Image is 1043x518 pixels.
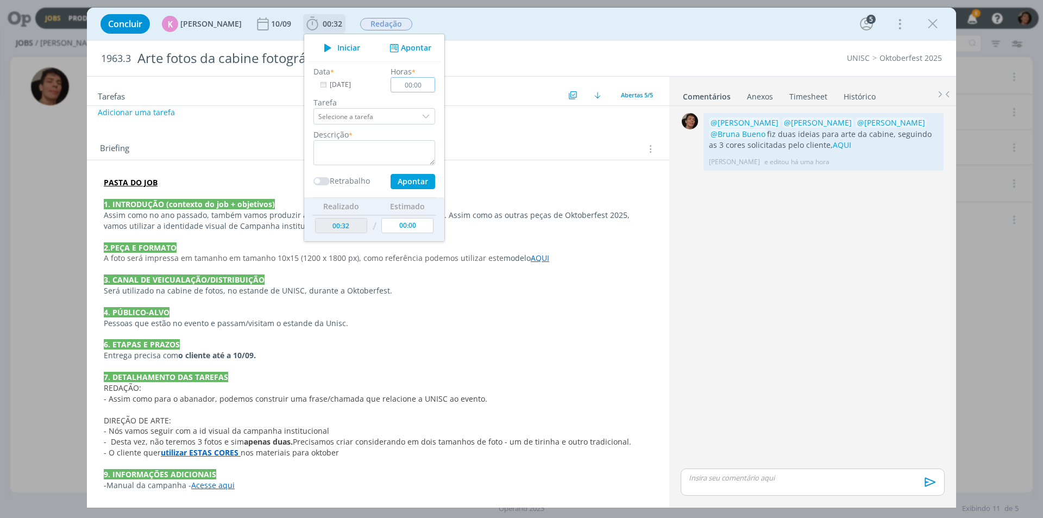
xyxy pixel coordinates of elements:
[162,16,178,32] div: K
[97,103,175,122] button: Adicionar uma tarefa
[709,157,760,167] p: [PERSON_NAME]
[531,253,549,263] a: AQUI
[323,18,342,29] span: 00:32
[360,17,413,31] button: Redação
[313,97,435,108] label: Tarefa
[104,383,141,393] span: REDAÇÃO:
[379,197,436,215] th: Estimado
[764,157,789,167] span: e editou
[504,253,531,263] span: modelo
[106,480,191,490] span: Manual da campanha -
[178,350,256,360] strong: o cliente até a 10/09.
[104,274,265,285] strong: 3. CANAL DE VEICUALAÇÃO/DISTRIBUIÇÃO
[313,66,330,77] label: Data
[104,242,177,253] strong: 2.PEÇA E FORMATO
[847,53,870,63] a: UNISC
[104,415,171,426] span: DIREÇÃO DE ARTE:
[162,16,242,32] button: K[PERSON_NAME]
[104,426,329,436] span: - Nós vamos seguir com a id visual da campanha institucional
[100,142,129,156] span: Briefing
[244,436,293,447] strong: apenas duas.
[161,447,238,458] a: utilizar ESTAS CORES
[313,129,349,140] label: Descrição
[711,117,778,128] span: @[PERSON_NAME]
[104,469,216,479] strong: 9. INFORMAÇÕES ADICIONAIS
[370,215,379,238] td: /
[104,285,392,296] span: Será utilizado na cabine de fotos, no estande de UNISC, durante a Oktoberfest.
[843,86,876,102] a: Histórico
[391,66,412,77] label: Horas
[293,436,631,447] span: Precisamos criar considerando em dois tamanhos de foto - um de tirinha e outro tradicional.
[304,15,345,33] button: 00:32
[791,157,830,167] span: há uma hora
[98,89,125,102] span: Tarefas
[312,197,370,215] th: Realizado
[711,129,765,139] span: @Bruna Bueno
[304,34,445,242] ul: 00:32
[191,480,235,490] a: Acesse aqui
[621,91,653,99] span: Abertas 5/5
[337,44,360,52] span: Iniciar
[104,307,169,317] strong: 4. PÚBLICO-ALVO
[747,91,773,102] div: Anexos
[104,480,106,490] span: -
[682,113,698,129] img: P
[87,8,956,508] div: dialog
[784,117,852,128] span: @[PERSON_NAME]
[104,394,487,404] span: - Assim como para o abanador, podemos construir uma frase/chamada que relacione a UNISC ao evento.
[594,92,601,98] img: arrow-down.svg
[879,53,942,63] a: Oktoberfest 2025
[360,18,412,30] span: Redação
[104,253,504,263] span: A foto será impressa em tamanho em tamanho 10x15 (1200 x 1800 px), como referência podemos utiliz...
[180,20,242,28] span: [PERSON_NAME]
[104,210,652,232] p: Assim como no ano passado, também vamos produzir a arte para a cabine de fotos da UNISC. Assim co...
[318,40,361,55] button: Iniciar
[104,350,652,361] p: Entrega precisa com
[104,447,161,458] span: - O cliente quer
[108,20,142,28] span: Concluir
[101,53,131,65] span: 1963.3
[857,117,925,128] span: @[PERSON_NAME]
[104,199,275,209] strong: 1. INTRODUÇÃO (contexto do job + objetivos)
[313,77,381,92] input: Data
[100,14,150,34] button: Concluir
[271,20,293,28] div: 10/09
[241,447,339,458] span: nos materiais para oktober
[104,177,158,188] a: PASTA DO JOB
[133,45,587,72] div: Arte fotos da cabine fotográfica
[387,42,432,54] button: Apontar
[104,318,652,329] p: Pessoas que estão no evento e passam/visitam o estande da Unisc.
[104,372,228,382] strong: 7. DETALHAMENTO DAS TAREFAS
[858,15,875,33] button: 5
[833,140,851,150] a: AQUI
[789,86,828,102] a: Timesheet
[391,174,435,189] button: Apontar
[104,339,180,350] strong: 6. ETAPAS E PRAZOS
[682,86,731,102] a: Comentários
[709,117,938,151] p: fiz duas ideias para arte da cabine, seguindo as 3 cores solicitadas pelo cliente,
[104,436,244,447] span: - Desta vez, não teremos 3 fotos e sim
[866,15,876,24] div: 5
[330,175,370,186] label: Retrabalho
